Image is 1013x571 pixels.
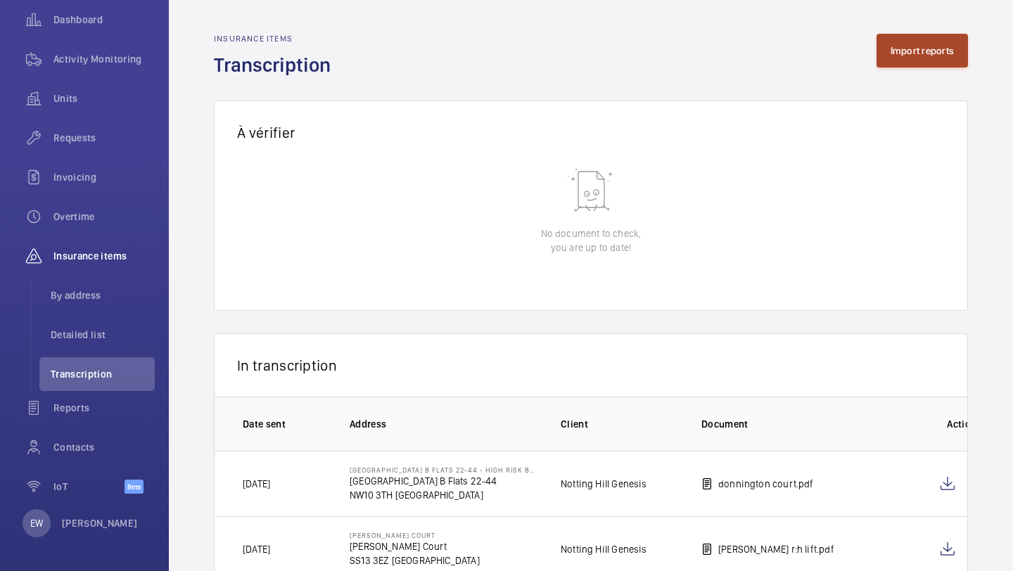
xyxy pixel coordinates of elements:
span: Requests [53,131,155,145]
h1: Transcription [214,52,339,78]
p: No document to check, you are up to date! [541,226,642,255]
h2: Insurance items [214,34,339,44]
div: In transcription [214,333,968,397]
p: donnington court.pdf [718,477,814,491]
p: [GEOGRAPHIC_DATA] B Flats 22-44 - High Risk Building [350,466,538,474]
span: Detailed list [51,328,155,342]
span: Contacts [53,440,155,454]
button: Import reports [877,34,969,68]
p: [PERSON_NAME] Court [350,531,480,539]
p: [DATE] [243,477,270,491]
p: Notting Hill Genesis [561,542,647,556]
span: IoT [53,480,125,494]
p: [GEOGRAPHIC_DATA] B Flats 22-44 [350,474,538,488]
p: Address [350,417,538,431]
span: Units [53,91,155,105]
p: Date sent [243,417,327,431]
p: [PERSON_NAME] r:h lift.pdf [718,542,834,556]
span: Dashboard [53,13,155,27]
p: Client [561,417,679,431]
span: Overtime [53,210,155,224]
span: À vérifier [237,124,295,141]
p: Document [701,417,890,431]
p: [PERSON_NAME] [62,516,138,530]
span: Reports [53,401,155,415]
span: By address [51,288,155,302]
p: Notting Hill Genesis [561,477,647,491]
p: [PERSON_NAME] Court [350,539,480,553]
p: SS13 3EZ [GEOGRAPHIC_DATA] [350,553,480,567]
span: Invoicing [53,170,155,184]
p: EW [30,516,43,530]
p: NW10 3TH [GEOGRAPHIC_DATA] [350,488,538,502]
span: Transcription [51,367,155,381]
span: Insurance items [53,249,155,263]
span: Beta [125,480,144,494]
p: [DATE] [243,542,270,556]
span: Activity Monitoring [53,52,155,66]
